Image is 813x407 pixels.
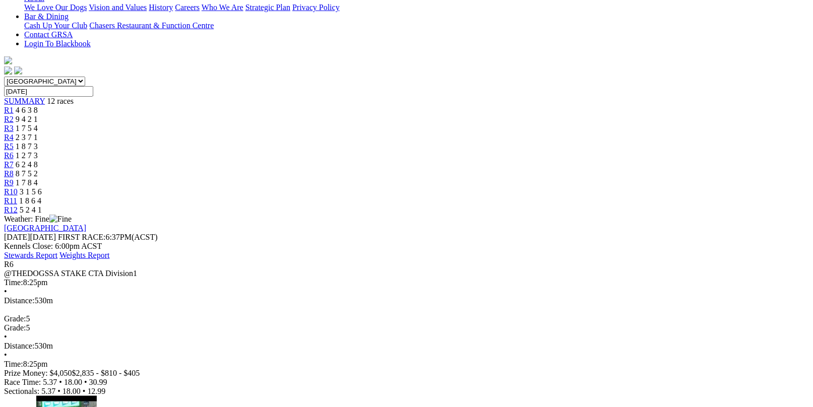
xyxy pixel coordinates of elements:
[4,342,34,350] span: Distance:
[292,3,340,12] a: Privacy Policy
[4,314,26,323] span: Grade:
[24,12,69,21] a: Bar & Dining
[4,142,14,151] a: R5
[47,97,74,105] span: 12 races
[4,233,30,241] span: [DATE]
[202,3,243,12] a: Who We Are
[16,160,38,169] span: 6 2 4 8
[4,178,14,187] a: R9
[24,30,73,39] a: Contact GRSA
[4,115,14,123] a: R2
[4,124,14,132] a: R3
[59,251,110,259] a: Weights Report
[24,3,809,12] div: About
[4,296,809,305] div: 530m
[4,269,809,278] div: @THEDOGSSA STAKE CTA Division1
[4,323,26,332] span: Grade:
[4,378,41,386] span: Race Time:
[4,187,18,196] a: R10
[4,86,93,97] input: Select date
[16,115,38,123] span: 9 4 2 1
[4,224,86,232] a: [GEOGRAPHIC_DATA]
[4,233,56,241] span: [DATE]
[16,106,38,114] span: 4 6 3 8
[89,21,214,30] a: Chasers Restaurant & Function Centre
[245,3,290,12] a: Strategic Plan
[4,332,7,341] span: •
[4,206,18,214] a: R12
[4,278,23,287] span: Time:
[4,106,14,114] a: R1
[4,169,14,178] a: R8
[16,169,38,178] span: 8 7 5 2
[4,387,39,395] span: Sectionals:
[4,196,17,205] a: R11
[4,66,12,75] img: facebook.svg
[16,124,38,132] span: 1 7 5 4
[20,187,42,196] span: 3 1 5 6
[4,251,57,259] a: Stewards Report
[24,39,91,48] a: Login To Blackbook
[4,360,809,369] div: 8:25pm
[20,206,42,214] span: 5 2 4 1
[4,151,14,160] a: R6
[59,378,62,386] span: •
[4,133,14,142] a: R4
[16,133,38,142] span: 2 3 7 1
[83,387,86,395] span: •
[4,278,809,287] div: 8:25pm
[57,387,60,395] span: •
[4,369,809,378] div: Prize Money: $4,050
[24,21,809,30] div: Bar & Dining
[4,314,809,323] div: 5
[87,387,105,395] span: 12.99
[4,296,34,305] span: Distance:
[84,378,87,386] span: •
[4,56,12,64] img: logo-grsa-white.png
[89,378,107,386] span: 30.99
[14,66,22,75] img: twitter.svg
[58,233,105,241] span: FIRST RACE:
[4,215,72,223] span: Weather: Fine
[16,142,38,151] span: 1 8 7 3
[4,360,23,368] span: Time:
[4,287,7,296] span: •
[4,323,809,332] div: 5
[4,342,809,351] div: 530m
[43,378,57,386] span: 5.37
[24,3,87,12] a: We Love Our Dogs
[19,196,41,205] span: 1 8 6 4
[64,378,82,386] span: 18.00
[4,351,7,359] span: •
[24,21,87,30] a: Cash Up Your Club
[4,260,14,268] span: R6
[72,369,140,377] span: $2,835 - $810 - $405
[58,233,158,241] span: 6:37PM(ACST)
[62,387,81,395] span: 18.00
[4,160,14,169] a: R7
[4,97,45,105] a: SUMMARY
[16,178,38,187] span: 1 7 8 4
[89,3,147,12] a: Vision and Values
[175,3,200,12] a: Careers
[41,387,55,395] span: 5.37
[16,151,38,160] span: 1 2 7 3
[4,242,809,251] div: Kennels Close: 6:00pm ACST
[149,3,173,12] a: History
[49,215,72,224] img: Fine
